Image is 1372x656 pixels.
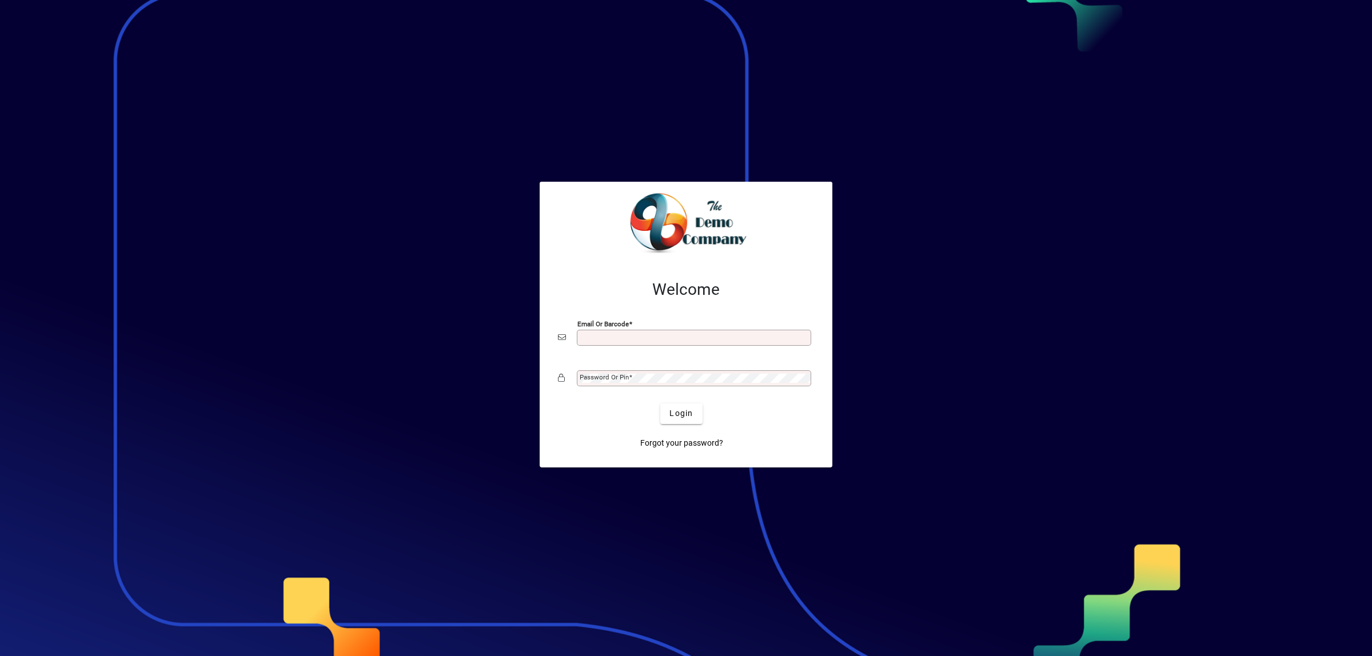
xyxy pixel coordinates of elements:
[660,403,702,424] button: Login
[636,433,728,454] a: Forgot your password?
[669,407,693,419] span: Login
[558,280,814,299] h2: Welcome
[577,319,629,327] mat-label: Email or Barcode
[580,373,629,381] mat-label: Password or Pin
[640,437,723,449] span: Forgot your password?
